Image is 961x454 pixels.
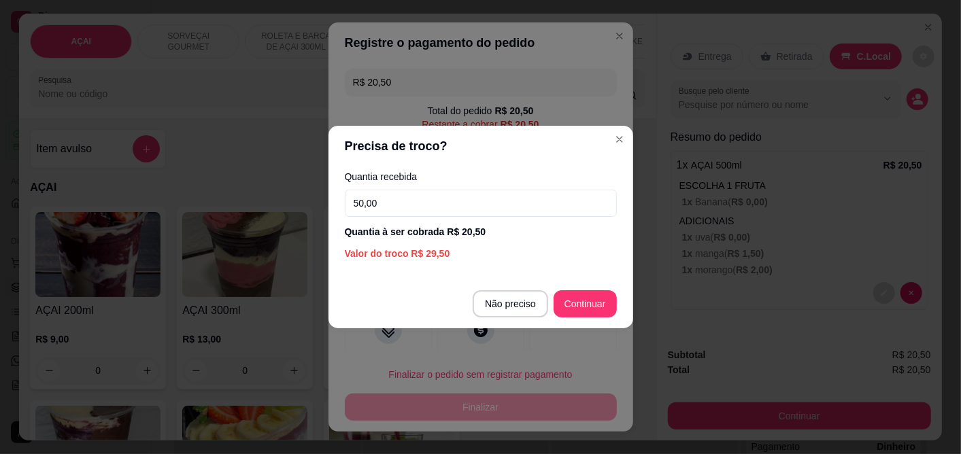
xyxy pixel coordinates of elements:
[345,172,617,181] label: Quantia recebida
[609,128,630,150] button: Close
[345,247,617,260] div: Valor do troco R$ 29,50
[554,290,617,317] button: Continuar
[473,290,548,317] button: Não preciso
[345,225,617,239] div: Quantia à ser cobrada R$ 20,50
[328,126,633,167] header: Precisa de troco?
